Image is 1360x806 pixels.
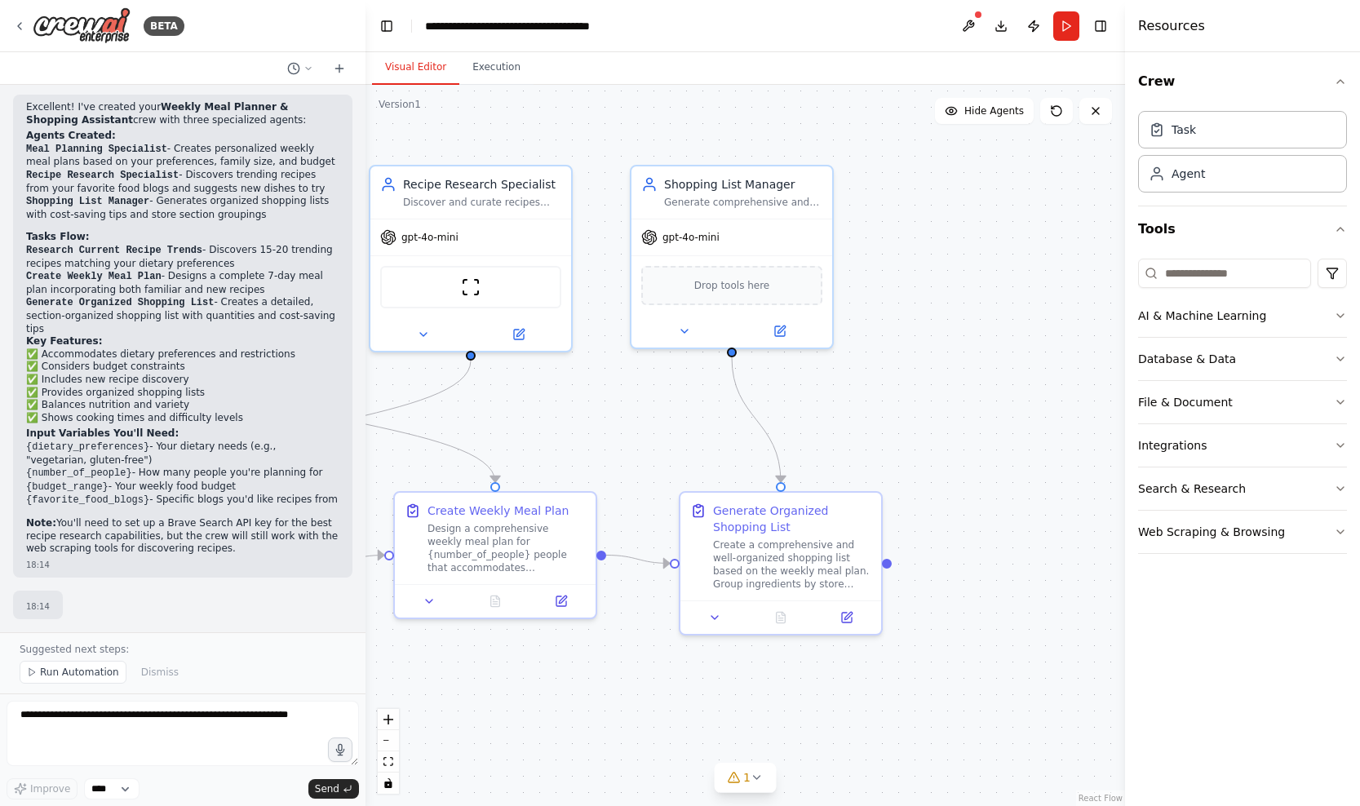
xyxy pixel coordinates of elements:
li: - Creates a detailed, section-organized shopping list with quantities and cost-saving tips [26,296,339,335]
div: Create Weekly Meal Plan [427,503,569,519]
button: AI & Machine Learning [1138,294,1347,337]
strong: Agents Created: [26,130,116,141]
button: Switch to previous chat [281,59,320,78]
button: Click to speak your automation idea [328,737,352,762]
button: Crew [1138,59,1347,104]
img: Logo [33,7,131,44]
code: {number_of_people} [26,467,132,479]
button: Execution [459,51,534,85]
button: Integrations [1138,424,1347,467]
code: {budget_range} [26,481,109,493]
li: - Your weekly food budget [26,480,339,494]
span: Improve [30,782,70,795]
span: Send [315,782,339,795]
li: - Designs a complete 7-day meal plan incorporating both familiar and new recipes [26,270,339,296]
button: Send [308,779,359,799]
button: Hide Agents [935,98,1034,124]
nav: breadcrumb [425,18,609,34]
code: Shopping List Manager [26,196,149,207]
code: Generate Organized Shopping List [26,297,214,308]
button: Hide right sidebar [1089,15,1112,38]
button: No output available [746,608,816,627]
span: Dismiss [141,666,179,679]
div: Design a comprehensive weekly meal plan for {number_of_people} people that accommodates {dietary_... [427,522,586,574]
div: Generate Organized Shopping List [713,503,871,535]
li: - Generates organized shopping lists with cost-saving tips and store section groupings [26,195,339,221]
g: Edge from 6b072038-130a-4701-a022-22f1d28a59dc to 5fca50dd-bcf7-414a-aebc-a344bf60aa0d [321,547,384,572]
span: Drop tools here [694,277,770,294]
g: Edge from 5fca50dd-bcf7-414a-aebc-a344bf60aa0d to 412bcd56-bf06-48af-834d-3a15ba8c7610 [606,547,670,572]
code: Create Weekly Meal Plan [26,271,162,282]
strong: Input Variables You'll Need: [26,427,179,439]
button: Search & Research [1138,467,1347,510]
div: Generate comprehensive and organized shopping lists based on weekly meal plans. Optimize lists by... [664,196,822,209]
li: - Discovers 15-20 trending recipes matching your dietary preferences [26,244,339,270]
button: Tools [1138,206,1347,252]
code: Research Current Recipe Trends [26,245,202,256]
button: Open in side panel [818,608,875,627]
span: Run Automation [40,666,119,679]
button: Open in side panel [733,321,826,341]
div: Version 1 [379,98,421,111]
div: Tools [1138,252,1347,567]
button: toggle interactivity [378,773,399,794]
div: Task [1172,122,1196,138]
div: Agent [1172,166,1205,182]
span: gpt-4o-mini [401,231,459,244]
button: Run Automation [20,661,126,684]
button: Web Scraping & Browsing [1138,511,1347,553]
li: - Specific blogs you'd like recipes from [26,494,339,507]
button: File & Document [1138,381,1347,423]
g: Edge from e1e8a6a1-ba1c-450b-9ce8-fec0c071c474 to 412bcd56-bf06-48af-834d-3a15ba8c7610 [724,357,789,482]
a: React Flow attribution [1079,794,1123,803]
div: 18:14 [26,600,50,613]
strong: Key Features: [26,335,102,347]
div: Generate Organized Shopping ListCreate a comprehensive and well-organized shopping list based on ... [679,491,883,635]
h4: Resources [1138,16,1205,36]
span: Hide Agents [964,104,1024,117]
code: Recipe Research Specialist [26,170,179,181]
img: ScrapeWebsiteTool [461,277,481,297]
div: BETA [144,16,184,36]
div: Crew [1138,104,1347,206]
li: - Your dietary needs (e.g., "vegetarian, gluten-free") [26,441,339,467]
g: Edge from 31a2d674-5e40-4a38-ad6c-fe96ca60e69f to 6b072038-130a-4701-a022-22f1d28a59dc [202,361,479,482]
button: Improve [7,778,78,799]
button: Dismiss [133,661,187,684]
div: Recipe Research Specialist [403,176,561,193]
span: 1 [743,769,751,786]
li: - Creates personalized weekly meal plans based on your preferences, family size, and budget [26,143,339,169]
div: 18:14 [26,559,339,571]
button: zoom out [378,730,399,751]
span: gpt-4o-mini [662,231,720,244]
div: React Flow controls [378,709,399,794]
li: - How many people you're planning for [26,467,339,480]
strong: Tasks Flow: [26,231,90,242]
div: Create a comprehensive and well-organized shopping list based on the weekly meal plan. Group ingr... [713,538,871,591]
button: zoom in [378,709,399,730]
li: - Discovers trending recipes from your favorite food blogs and suggests new dishes to try [26,169,339,195]
button: Hide left sidebar [375,15,398,38]
code: Meal Planning Specialist [26,144,167,155]
button: Open in side panel [472,325,565,344]
p: You'll need to set up a Brave Search API key for the best recipe research capabilities, but the c... [26,517,339,556]
button: 1 [714,763,777,793]
button: Database & Data [1138,338,1347,380]
strong: Weekly Meal Planner & Shopping Assistant [26,101,289,126]
p: ✅ Accommodates dietary preferences and restrictions ✅ Considers budget constraints ✅ Includes new... [26,348,339,425]
div: Create Weekly Meal PlanDesign a comprehensive weekly meal plan for {number_of_people} people that... [393,491,597,619]
button: fit view [378,751,399,773]
p: Excellent! I've created your crew with three specialized agents: [26,101,339,126]
div: Discover and curate recipes from {favorite_food_blogs} and trending food websites that match {die... [403,196,561,209]
div: Recipe Research SpecialistDiscover and curate recipes from {favorite_food_blogs} and trending foo... [369,165,573,352]
code: {favorite_food_blogs} [26,494,149,506]
button: No output available [461,591,530,611]
p: Suggested next steps: [20,643,346,656]
button: Visual Editor [372,51,459,85]
div: Shopping List Manager [664,176,822,193]
button: Start a new chat [326,59,352,78]
code: {dietary_preferences} [26,441,149,453]
div: Shopping List ManagerGenerate comprehensive and organized shopping lists based on weekly meal pla... [630,165,834,349]
strong: Note: [26,517,56,529]
g: Edge from d3db6e21-4991-40a7-97b7-0332a4523175 to 5fca50dd-bcf7-414a-aebc-a344bf60aa0d [202,361,503,482]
